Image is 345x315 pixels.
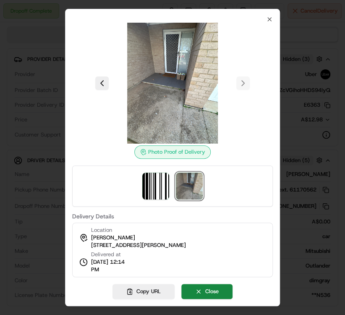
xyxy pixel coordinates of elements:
button: Copy URL [112,284,175,299]
span: [DATE] 12:14 PM [91,258,130,273]
img: photo_proof_of_delivery image [176,173,203,199]
button: Close [181,284,233,299]
span: Location [91,226,112,234]
span: [STREET_ADDRESS][PERSON_NAME] [91,241,186,249]
img: barcode_scan_on_pickup image [142,173,169,199]
img: photo_proof_of_delivery image [112,23,233,144]
span: Delivered at [91,251,130,258]
label: Delivery Details [72,213,273,219]
div: Photo Proof of Delivery [134,145,211,159]
span: [PERSON_NAME] [91,234,135,241]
